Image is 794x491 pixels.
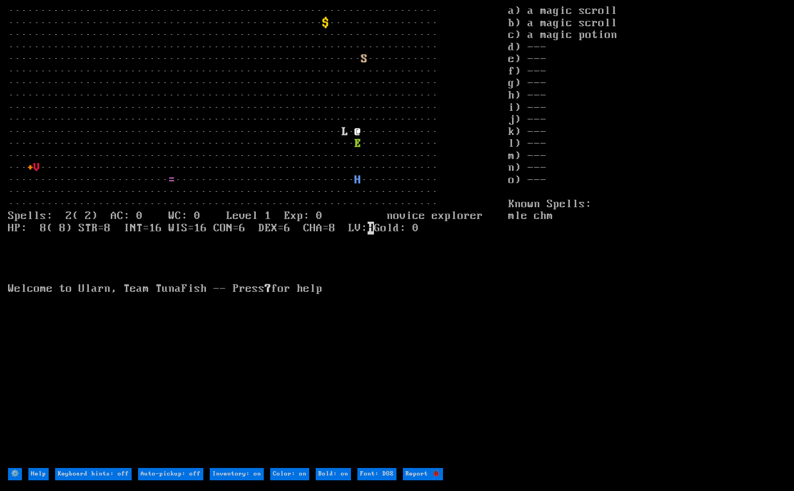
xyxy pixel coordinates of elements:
font: H [355,173,361,186]
input: Report 🐞 [403,468,443,480]
larn: ··································································· ·····························... [8,5,508,466]
font: = [169,173,175,186]
font: @ [355,125,361,138]
input: Color: on [270,468,309,480]
input: Bold: on [316,468,351,480]
mark: H [368,222,374,235]
font: $ [323,17,329,29]
font: V [34,161,40,174]
input: Font: DOS [357,468,396,480]
font: S [361,52,368,65]
input: ⚙️ [8,468,22,480]
input: Help [28,468,49,480]
font: L [342,125,348,138]
font: + [27,161,34,174]
b: ? [265,282,271,295]
input: Keyboard hints: off [55,468,132,480]
input: Inventory: on [210,468,264,480]
input: Auto-pickup: off [138,468,203,480]
stats: a) a magic scroll b) a magic scroll c) a magic potion d) --- e) --- f) --- g) --- h) --- i) --- j... [508,5,786,466]
font: E [355,137,361,150]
